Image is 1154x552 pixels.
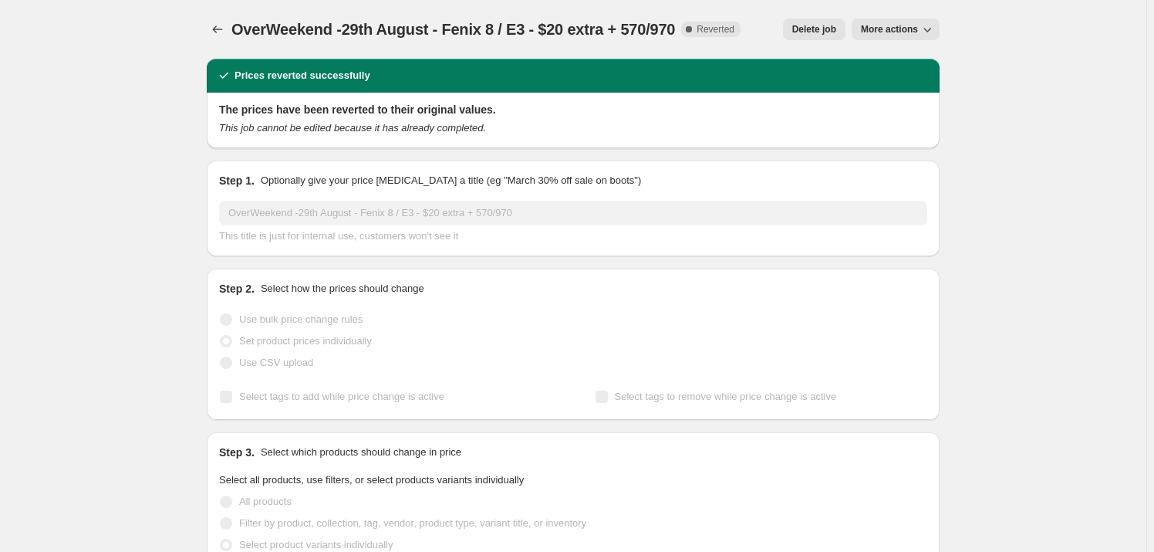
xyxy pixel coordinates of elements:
[219,281,255,296] h2: Step 2.
[219,173,255,188] h2: Step 1.
[239,313,363,325] span: Use bulk price change rules
[261,173,641,188] p: Optionally give your price [MEDICAL_DATA] a title (eg "March 30% off sale on boots")
[219,122,486,134] i: This job cannot be edited because it has already completed.
[792,23,836,36] span: Delete job
[239,517,586,529] span: Filter by product, collection, tag, vendor, product type, variant title, or inventory
[261,445,461,460] p: Select which products should change in price
[219,445,255,460] h2: Step 3.
[783,19,845,40] button: Delete job
[207,19,228,40] button: Price change jobs
[235,68,370,83] h2: Prices reverted successfully
[219,230,458,242] span: This title is just for internal use, customers won't see it
[861,23,918,36] span: More actions
[219,102,927,117] h2: The prices have been reverted to their original values.
[852,19,940,40] button: More actions
[219,474,524,486] span: Select all products, use filters, or select products variants individually
[239,335,372,347] span: Set product prices individually
[231,21,675,38] span: OverWeekend -29th August - Fenix 8 / E3 - $20 extra + 570/970
[239,357,313,368] span: Use CSV upload
[219,201,927,225] input: 30% off holiday sale
[261,281,424,296] p: Select how the prices should change
[239,539,393,550] span: Select product variants individually
[239,496,292,507] span: All products
[239,391,444,402] span: Select tags to add while price change is active
[697,23,734,36] span: Reverted
[615,391,837,402] span: Select tags to remove while price change is active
